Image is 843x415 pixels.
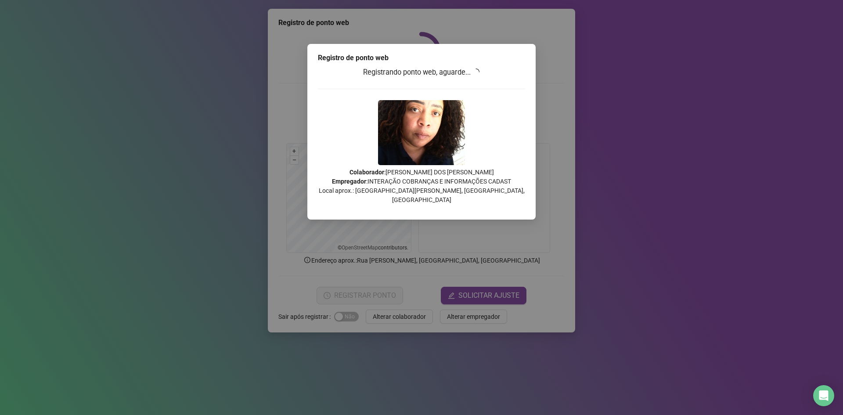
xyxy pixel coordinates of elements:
[349,169,384,176] strong: Colaborador
[318,53,525,63] div: Registro de ponto web
[813,385,834,406] div: Open Intercom Messenger
[332,178,366,185] strong: Empregador
[318,168,525,205] p: : [PERSON_NAME] DOS [PERSON_NAME] : INTERAÇÃO COBRANÇAS E INFORMAÇÕES CADAST Local aprox.: [GEOGR...
[378,100,465,165] img: Z
[318,67,525,78] h3: Registrando ponto web, aguarde...
[472,68,480,76] span: loading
